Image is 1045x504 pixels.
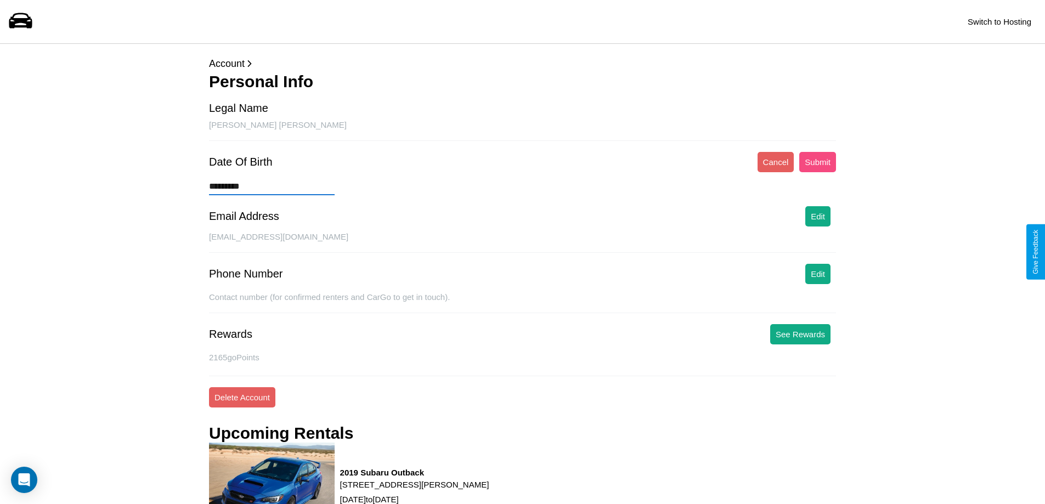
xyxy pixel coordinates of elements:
button: Edit [805,206,831,226]
button: See Rewards [770,324,831,344]
div: Date Of Birth [209,156,273,168]
h3: 2019 Subaru Outback [340,468,489,477]
button: Cancel [758,152,794,172]
div: Phone Number [209,268,283,280]
div: Email Address [209,210,279,223]
button: Delete Account [209,387,275,407]
div: Rewards [209,328,252,341]
h3: Upcoming Rentals [209,424,353,443]
button: Switch to Hosting [962,12,1037,32]
button: Submit [799,152,836,172]
p: Account [209,55,836,72]
h3: Personal Info [209,72,836,91]
div: [PERSON_NAME] [PERSON_NAME] [209,120,836,141]
p: 2165 goPoints [209,350,836,365]
div: Legal Name [209,102,268,115]
div: Open Intercom Messenger [11,467,37,493]
div: Give Feedback [1032,230,1040,274]
div: [EMAIL_ADDRESS][DOMAIN_NAME] [209,232,836,253]
p: [STREET_ADDRESS][PERSON_NAME] [340,477,489,492]
button: Edit [805,264,831,284]
div: Contact number (for confirmed renters and CarGo to get in touch). [209,292,836,313]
